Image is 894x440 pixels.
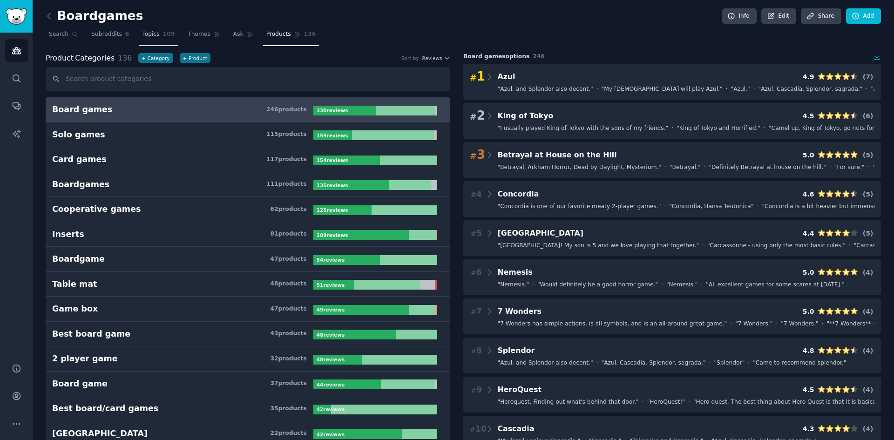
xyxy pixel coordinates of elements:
span: " 7 Wonders has simple actions, is all symbols, and is an all-around great game. " [498,320,727,328]
div: 5.0 [803,150,814,160]
div: ( 4 ) [861,268,874,278]
div: 5.0 [803,268,814,278]
div: 2 player game [52,353,118,365]
div: Board games options [463,53,881,61]
span: " King of Tokyo and Horrified. " [677,124,760,133]
b: 125 review s [317,207,348,213]
div: Solo games [52,129,105,141]
span: · [764,124,765,133]
span: 136 [118,54,132,62]
b: 159 review s [317,133,348,138]
b: 42 review s [317,432,345,437]
div: ( 5 ) [861,229,874,238]
span: · [596,359,598,367]
button: Reviews [422,55,450,61]
div: [GEOGRAPHIC_DATA] [52,428,148,440]
b: 48 review s [317,332,345,338]
div: Board games [52,104,112,115]
span: 9 [471,384,482,396]
a: Ask [230,27,257,46]
span: Topics [142,30,159,39]
span: · [642,398,644,406]
span: " Azul, Cascadia, Splendor, sagrada. " [759,85,863,94]
a: Table mat48products51reviews [46,272,450,297]
span: " Concordia is one of our favorite meaty 2-player games. " [498,203,661,211]
span: " 7 Wonders. " [781,320,818,328]
div: 43 product s [270,330,306,338]
div: ( 4 ) [861,385,874,395]
span: · [753,85,755,94]
div: 4.9 [803,72,814,82]
div: Game box [52,303,98,315]
b: 54 review s [317,257,345,263]
span: " Azul. " [731,85,750,94]
div: ( 4 ) [861,307,874,317]
a: Search [46,27,81,46]
span: Nemesis [498,268,533,277]
span: " Betrayal, Arkham Horror, Dead by Daylight, Mysterium. " [498,163,662,172]
span: Subreddits [91,30,122,39]
div: 111 product s [266,180,307,189]
span: # [471,386,476,394]
span: Ask [233,30,244,39]
a: Board games246products330reviews [46,97,450,122]
a: Add [846,8,881,24]
span: 10 [470,423,487,435]
div: 117 product s [266,156,307,164]
div: Boardgame [52,253,105,265]
div: 4.5 [803,385,814,395]
span: # [470,73,477,82]
span: Product [46,53,74,64]
a: Share [801,8,841,24]
div: 4.3 [803,424,814,434]
span: 1 [470,69,485,84]
span: · [664,163,666,172]
div: 22 product s [270,429,306,438]
a: Subreddits6 [88,27,132,46]
span: " All excellent games for some scares at [DATE]. " [706,281,845,289]
span: " My [DEMOGRAPHIC_DATA] will play Azul. " [602,85,723,94]
b: 48 review s [317,357,345,362]
span: " Came to recommend splendor. " [753,359,846,367]
a: Edit [761,8,796,24]
span: · [822,320,824,328]
span: · [849,242,851,250]
span: · [704,163,706,172]
span: " Concordia, Hansa Teutonica " [669,203,753,211]
a: 2 player game32products48reviews [46,346,450,372]
span: Splendor [498,346,535,355]
div: ( 4 ) [861,424,874,434]
div: Inserts [52,229,84,240]
a: Card games117products154reviews [46,147,450,172]
span: 246 [533,53,545,60]
div: 4.8 [803,346,814,356]
b: 154 review s [317,157,348,163]
a: Best board game43products48reviews [46,322,450,347]
div: Boardgames [52,179,109,190]
span: · [664,203,666,211]
button: +Product [180,53,210,63]
span: 4 [471,189,482,200]
span: " Betrayal. " [670,163,701,172]
div: 4.5 [803,111,814,121]
span: · [702,242,704,250]
a: Cooperative games62products125reviews [46,197,450,222]
span: · [726,85,728,94]
div: 62 product s [270,205,306,214]
span: " [GEOGRAPHIC_DATA]! My son is 5 and we love playing that together. " [498,242,699,250]
a: Products136 [263,27,319,46]
span: " Azul, and Splendor also decent. " [498,85,593,94]
span: · [661,281,663,289]
div: 32 product s [270,355,306,363]
div: 48 product s [270,280,306,288]
span: Concordia [498,190,539,198]
span: · [776,320,778,328]
span: # [471,347,476,355]
span: " Nemesis. " [498,281,529,289]
a: Inserts81products109reviews [46,222,450,247]
span: " For sure. " [834,163,865,172]
span: 7 Wonders [498,307,542,316]
a: Themes [184,27,223,46]
span: 7 [471,306,482,318]
span: " Nemesis. " [666,281,698,289]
